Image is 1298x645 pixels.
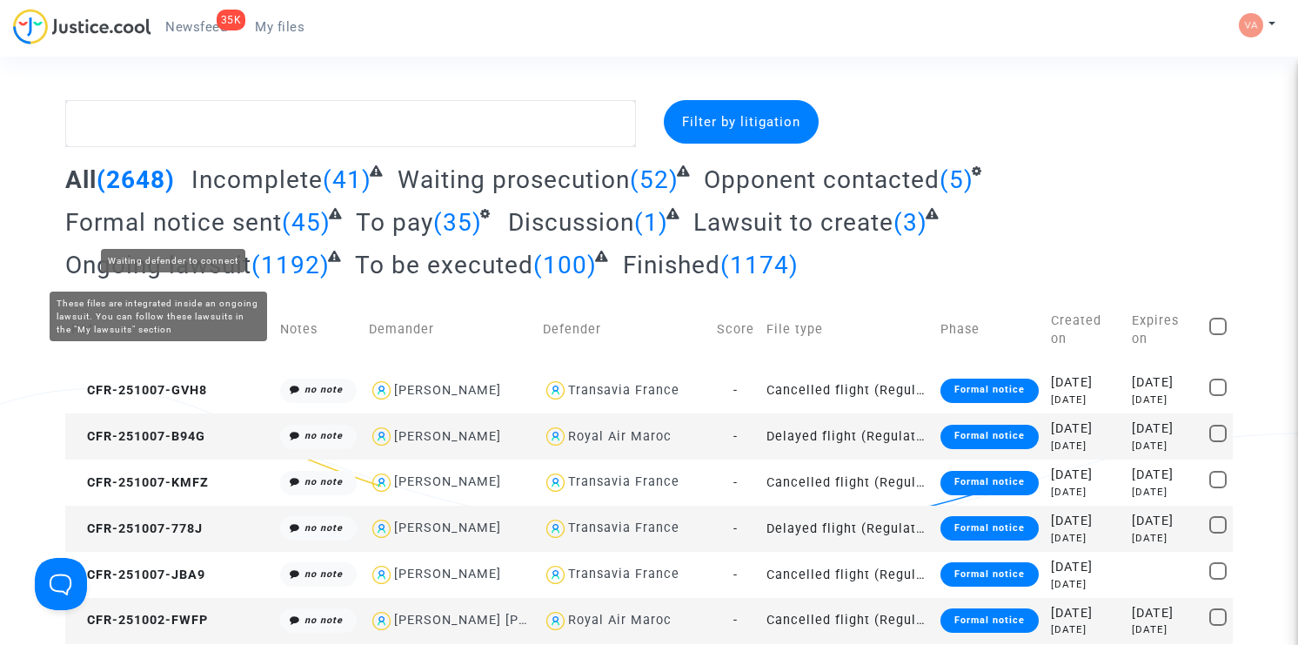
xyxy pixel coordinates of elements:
[356,208,433,237] span: To pay
[760,413,934,460] td: Delayed flight (Regulation EC 261/2004)
[940,562,1039,587] div: Formal notice
[191,165,323,194] span: Incomplete
[433,208,482,237] span: (35)
[704,165,940,194] span: Opponent contacted
[304,384,343,395] i: no note
[97,165,175,194] span: (2648)
[1051,604,1120,623] div: [DATE]
[543,608,568,634] img: icon-user.svg
[369,424,394,449] img: icon-user.svg
[1132,393,1198,407] div: [DATE]
[934,292,1045,367] td: Phase
[65,292,275,367] td: Ref.
[1239,13,1263,37] img: df37dee3d6e56e8f4a2da5801923152d
[568,613,672,628] div: Royal Air Maroc
[369,562,394,588] img: icon-user.svg
[1051,558,1120,577] div: [DATE]
[369,470,394,495] img: icon-user.svg
[369,516,394,541] img: icon-user.svg
[65,251,251,279] span: Ongoing lawsuit
[282,208,331,237] span: (45)
[323,165,371,194] span: (41)
[398,165,630,194] span: Waiting prosecution
[65,208,282,237] span: Formal notice sent
[355,251,533,279] span: To be executed
[274,292,363,367] td: Notes
[151,14,241,40] a: 35KNewsfeed
[760,506,934,552] td: Delayed flight (Regulation EC 261/2004)
[543,378,568,403] img: icon-user.svg
[1051,420,1120,439] div: [DATE]
[71,613,208,628] span: CFR-251002-FWFP
[537,292,711,367] td: Defender
[1132,531,1198,546] div: [DATE]
[394,521,501,535] div: [PERSON_NAME]
[369,378,394,403] img: icon-user.svg
[720,251,799,279] span: (1174)
[1051,466,1120,485] div: [DATE]
[543,470,568,495] img: icon-user.svg
[543,516,568,541] img: icon-user.svg
[1132,512,1198,531] div: [DATE]
[733,613,738,628] span: -
[394,383,501,398] div: [PERSON_NAME]
[1132,439,1198,454] div: [DATE]
[568,383,679,398] div: Transavia France
[394,567,501,581] div: [PERSON_NAME]
[71,521,203,536] span: CFR-251007-778J
[35,558,87,610] iframe: Help Scout Beacon - Open
[733,568,738,582] span: -
[1051,439,1120,454] div: [DATE]
[304,522,343,534] i: no note
[255,19,304,35] span: My files
[682,114,800,130] span: Filter by litigation
[13,9,151,44] img: jc-logo.svg
[760,460,934,506] td: Cancelled flight (Regulation EC 261/2004)
[1132,485,1198,500] div: [DATE]
[630,165,679,194] span: (52)
[1132,420,1198,439] div: [DATE]
[568,567,679,581] div: Transavia France
[1132,622,1198,637] div: [DATE]
[1126,292,1204,367] td: Expires on
[711,292,760,367] td: Score
[733,475,738,490] span: -
[940,425,1039,449] div: Formal notice
[1051,512,1120,531] div: [DATE]
[165,19,227,35] span: Newsfeed
[533,251,597,279] span: (100)
[760,292,934,367] td: File type
[1132,604,1198,623] div: [DATE]
[1045,292,1126,367] td: Created on
[304,568,343,580] i: no note
[65,165,97,194] span: All
[1051,622,1120,637] div: [DATE]
[394,429,501,444] div: [PERSON_NAME]
[71,383,207,398] span: CFR-251007-GVH8
[733,383,738,398] span: -
[940,608,1039,633] div: Formal notice
[733,521,738,536] span: -
[241,14,318,40] a: My files
[760,552,934,598] td: Cancelled flight (Regulation EC 261/2004)
[543,562,568,588] img: icon-user.svg
[369,608,394,634] img: icon-user.svg
[304,476,343,487] i: no note
[940,471,1039,495] div: Formal notice
[1051,485,1120,500] div: [DATE]
[940,165,973,194] span: (5)
[304,615,343,626] i: no note
[1132,466,1198,485] div: [DATE]
[543,424,568,449] img: icon-user.svg
[1051,577,1120,592] div: [DATE]
[394,474,501,489] div: [PERSON_NAME]
[940,379,1039,403] div: Formal notice
[760,598,934,644] td: Cancelled flight (Regulation EC 261/2004)
[71,475,209,490] span: CFR-251007-KMFZ
[634,208,668,237] span: (1)
[251,251,330,279] span: (1192)
[394,613,724,628] div: [PERSON_NAME] [PERSON_NAME] [PERSON_NAME]
[304,430,343,441] i: no note
[71,429,205,444] span: CFR-251007-B94G
[217,10,246,30] div: 35K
